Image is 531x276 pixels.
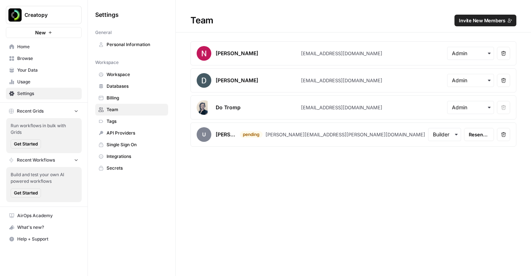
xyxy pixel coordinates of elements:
[17,44,78,50] span: Home
[95,69,168,80] a: Workspace
[197,46,211,61] img: avatar
[301,77,382,84] div: [EMAIL_ADDRESS][DOMAIN_NAME]
[469,131,489,138] span: Resend invite
[107,130,165,136] span: API Providers
[17,108,44,114] span: Recent Grids
[17,55,78,62] span: Browse
[8,8,22,22] img: Creatopy Logo
[95,39,168,50] a: Personal Information
[35,29,46,36] span: New
[95,80,168,92] a: Databases
[95,151,168,162] a: Integrations
[107,41,165,48] span: Personal Information
[6,88,82,99] a: Settings
[265,131,425,138] div: [PERSON_NAME][EMAIL_ADDRESS][PERSON_NAME][DOMAIN_NAME]
[301,104,382,111] div: [EMAIL_ADDRESS][DOMAIN_NAME]
[240,131,263,138] div: pending
[11,139,41,149] button: Get Started
[464,128,494,141] button: Resend invite
[6,76,82,88] a: Usage
[14,190,38,196] span: Get Started
[95,104,168,116] a: Team
[197,100,208,115] img: avatar
[6,64,82,76] a: Your Data
[452,50,489,57] input: Admin
[433,131,456,138] input: Builder
[107,106,165,113] span: Team
[107,83,165,90] span: Databases
[17,67,78,73] span: Your Data
[6,233,82,245] button: Help + Support
[107,118,165,125] span: Tags
[107,165,165,171] span: Secrets
[95,10,119,19] span: Settings
[25,11,69,19] span: Creatopy
[11,188,41,198] button: Get Started
[197,127,211,142] span: u
[216,50,258,57] div: [PERSON_NAME]
[301,50,382,57] div: [EMAIL_ADDRESS][DOMAIN_NAME]
[17,90,78,97] span: Settings
[6,27,82,38] button: New
[11,122,77,136] span: Run workflows in bulk with Grids
[107,95,165,101] span: Billing
[17,236,78,242] span: Help + Support
[95,59,119,66] span: Workspace
[459,17,505,24] span: Invite New Members
[6,155,82,166] button: Recent Workflows
[6,41,82,53] a: Home
[14,141,38,147] span: Get Started
[95,116,168,127] a: Tags
[216,104,241,111] div: Do Tromp
[6,222,82,233] button: What's new?
[6,222,81,233] div: What's new?
[11,171,77,185] span: Build and test your own AI powered workflows
[107,71,165,78] span: Workspace
[17,212,78,219] span: AirOps Academy
[95,162,168,174] a: Secrets
[107,141,165,148] span: Single Sign On
[95,127,168,139] a: API Providers
[452,104,489,111] input: Admin
[452,77,489,84] input: Admin
[6,53,82,64] a: Browse
[216,131,235,138] div: [PERSON_NAME].[PERSON_NAME]
[95,139,168,151] a: Single Sign On
[95,29,112,36] span: General
[454,15,516,26] button: Invite New Members
[6,6,82,24] button: Workspace: Creatopy
[107,153,165,160] span: Integrations
[176,15,531,26] div: Team
[216,77,258,84] div: [PERSON_NAME]
[6,106,82,117] button: Recent Grids
[197,73,211,88] img: avatar
[6,210,82,222] a: AirOps Academy
[95,92,168,104] a: Billing
[17,79,78,85] span: Usage
[17,157,55,163] span: Recent Workflows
